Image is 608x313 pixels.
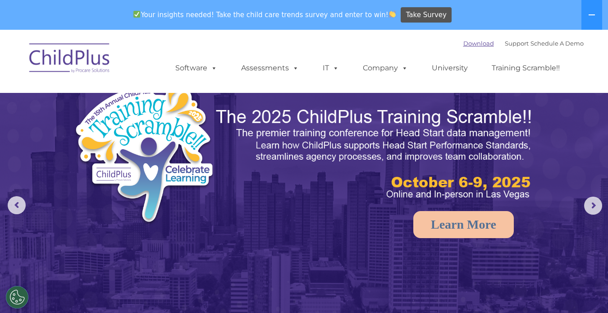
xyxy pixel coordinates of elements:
a: Support [505,40,529,47]
span: Phone number [125,97,164,103]
img: ✅ [133,11,140,18]
span: Your insights needed! Take the child care trends survey and enter to win! [130,6,400,23]
a: University [423,59,477,77]
a: Company [354,59,417,77]
a: Take Survey [401,7,452,23]
a: IT [314,59,348,77]
span: Last name [125,60,153,66]
button: Cookies Settings [6,286,28,308]
a: Training Scramble!! [483,59,569,77]
font: | [463,40,584,47]
span: Take Survey [406,7,447,23]
img: 👏 [389,11,396,18]
img: ChildPlus by Procare Solutions [25,37,115,82]
a: Download [463,40,494,47]
a: Learn More [413,211,514,238]
a: Software [166,59,226,77]
a: Assessments [232,59,308,77]
a: Schedule A Demo [530,40,584,47]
